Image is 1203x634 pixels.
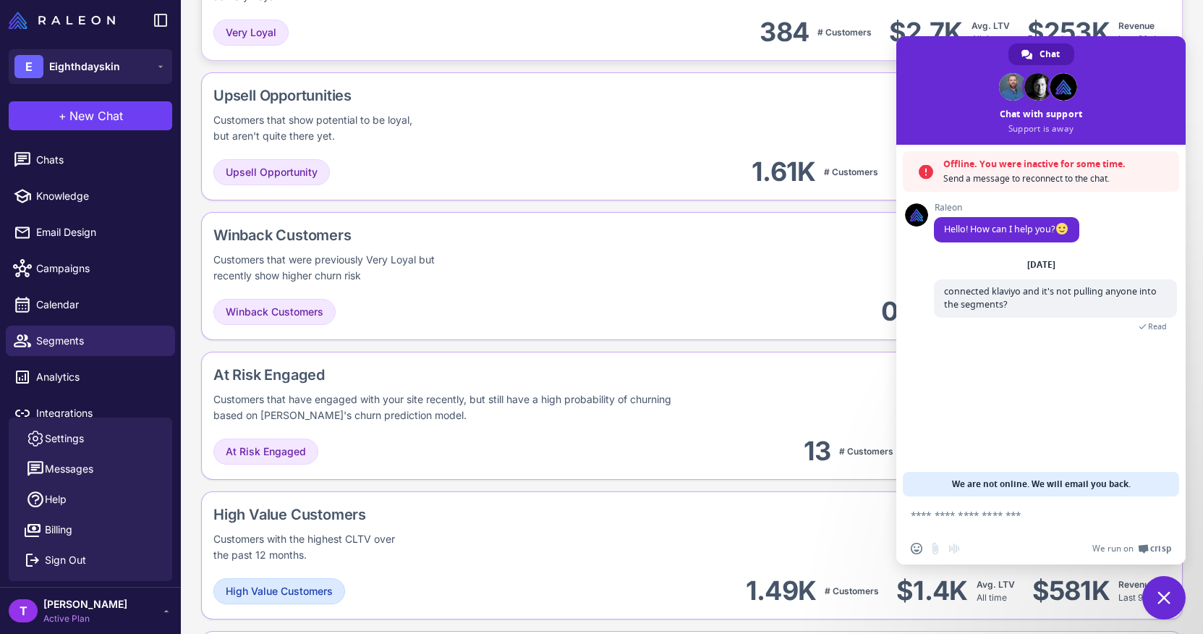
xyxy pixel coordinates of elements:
[36,188,163,204] span: Knowledge
[6,253,175,284] a: Campaigns
[36,405,163,421] span: Integrations
[6,362,175,392] a: Analytics
[760,16,809,48] div: 384
[1027,16,1110,48] div: $253K
[1040,43,1060,65] span: Chat
[1032,575,1110,607] div: $581K
[1148,321,1167,331] span: Read
[45,522,72,538] span: Billing
[6,326,175,356] a: Segments
[226,583,333,599] span: High Value Customers
[752,156,815,188] div: 1.61K
[839,446,893,457] span: # Customers
[943,172,1172,186] span: Send a message to reconnect to the chat.
[952,472,1131,496] span: We are not online. We will email you back.
[43,596,127,612] span: [PERSON_NAME]
[45,491,67,507] span: Help
[824,166,878,177] span: # Customers
[6,289,175,320] a: Calendar
[1118,578,1170,604] div: Last 90 days
[977,579,1015,590] span: Avg. LTV
[1150,543,1171,554] span: Crisp
[36,333,163,349] span: Segments
[213,252,462,284] div: Customers that were previously Very Loyal but recently show higher churn risk
[1008,43,1074,65] a: Chat
[9,101,172,130] button: +New Chat
[889,16,962,48] div: $2.7K
[14,55,43,78] div: E
[14,484,166,515] a: Help
[14,545,166,575] button: Sign Out
[6,145,175,175] a: Chats
[43,612,127,625] span: Active Plan
[49,59,120,75] span: Eighthdayskin
[1118,20,1170,46] div: Last 90 days
[213,85,537,106] div: Upsell Opportunities
[226,444,306,460] span: At Risk Engaged
[1092,543,1134,554] span: We run on
[881,295,898,328] div: 0
[213,364,927,386] div: At Risk Engaged
[911,496,1142,533] textarea: Compose your message...
[45,461,93,477] span: Messages
[226,25,276,41] span: Very Loyal
[36,261,163,276] span: Campaigns
[1118,579,1155,590] span: Revenue
[746,575,816,607] div: 1.49K
[226,304,323,320] span: Winback Customers
[36,297,163,313] span: Calendar
[6,398,175,428] a: Integrations
[36,369,163,385] span: Analytics
[59,107,67,124] span: +
[213,504,491,525] div: High Value Customers
[896,575,967,607] div: $1.4K
[944,285,1157,310] span: connected klaviyo and it's not pulling anyone into the segments?
[9,599,38,622] div: T
[9,49,172,84] button: EEighthdayskin
[804,435,831,468] div: 13
[1118,20,1155,31] span: Revenue
[226,164,318,180] span: Upsell Opportunity
[6,217,175,248] a: Email Design
[36,224,163,240] span: Email Design
[36,152,163,168] span: Chats
[213,112,429,144] div: Customers that show potential to be loyal, but aren't quite there yet.
[213,224,585,246] div: Winback Customers
[943,157,1172,172] span: Offline. You were inactive for some time.
[1142,576,1186,620] a: Close chat
[911,543,922,554] span: Insert an emoji
[45,552,86,568] span: Sign Out
[934,203,1079,213] span: Raleon
[213,531,399,563] div: Customers with the highest CLTV over the past 12 months.
[972,20,1010,31] span: Avg. LTV
[1027,261,1055,269] div: [DATE]
[213,392,689,423] div: Customers that have engaged with your site recently, but still have a high probability of churnin...
[972,20,1010,46] div: All time
[6,181,175,211] a: Knowledge
[9,12,115,29] img: Raleon Logo
[977,578,1015,604] div: All time
[45,431,84,447] span: Settings
[14,454,166,484] button: Messages
[69,107,123,124] span: New Chat
[817,27,872,38] span: # Customers
[944,223,1069,235] span: Hello! How can I help you?
[825,586,879,596] span: # Customers
[1092,543,1171,554] a: We run onCrisp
